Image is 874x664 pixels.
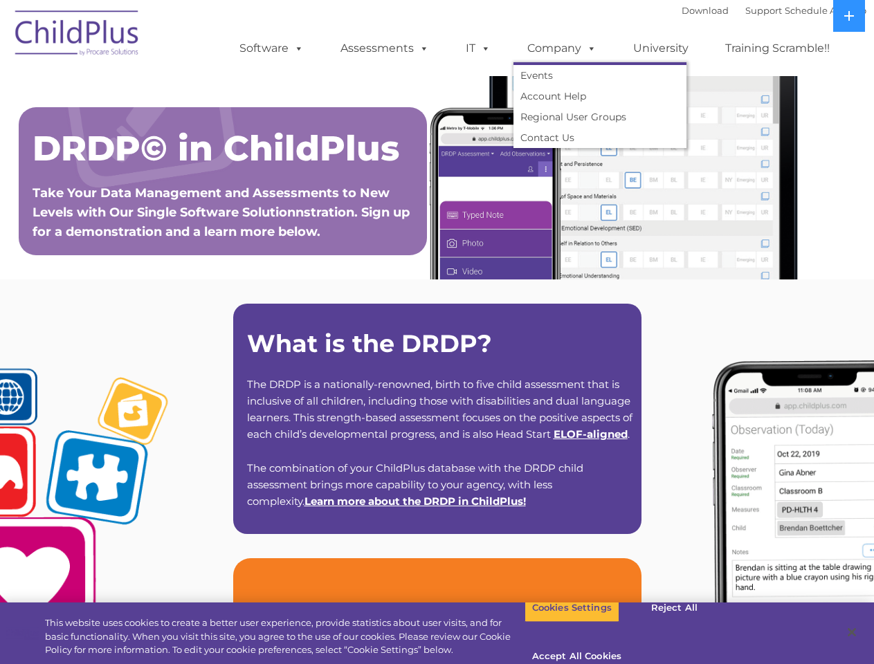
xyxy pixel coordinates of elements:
div: This website uses cookies to create a better user experience, provide statistics about user visit... [45,616,525,657]
button: Reject All [631,593,718,622]
a: Support [745,5,782,16]
a: Company [513,35,610,62]
a: Schedule A Demo [785,5,866,16]
a: Training Scramble!! [711,35,844,62]
button: Cookies Settings [525,593,619,622]
a: Download [682,5,729,16]
a: Assessments [327,35,443,62]
strong: What is the DRDP? [247,329,492,358]
a: ELOF-aligned [554,427,628,441]
a: Regional User Groups [513,107,686,127]
a: Contact Us [513,127,686,148]
a: Software [226,35,318,62]
a: Account Help [513,86,686,107]
span: ! [304,495,526,508]
a: Learn more about the DRDP in ChildPlus [304,495,523,508]
a: University [619,35,702,62]
span: Take Your Data Management and Assessments to New Levels with Our Single Software Solutionnstratio... [33,185,410,239]
span: The combination of your ChildPlus database with the DRDP child assessment brings more capability ... [247,461,583,508]
img: ChildPlus by Procare Solutions [8,1,147,70]
a: Events [513,65,686,86]
font: | [682,5,866,16]
span: The DRDP is a nationally-renowned, birth to five child assessment that is inclusive of all childr... [247,378,632,441]
span: DRDP© in ChildPlus [33,127,399,169]
button: Close [837,617,867,647]
a: IT [452,35,504,62]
